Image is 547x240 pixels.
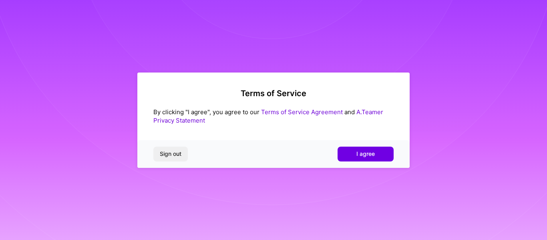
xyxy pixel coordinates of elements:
span: Sign out [160,150,181,158]
button: I agree [338,147,394,161]
a: Terms of Service Agreement [261,108,343,116]
span: I agree [356,150,375,158]
button: Sign out [153,147,188,161]
div: By clicking "I agree", you agree to our and [153,108,394,125]
h2: Terms of Service [153,89,394,98]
